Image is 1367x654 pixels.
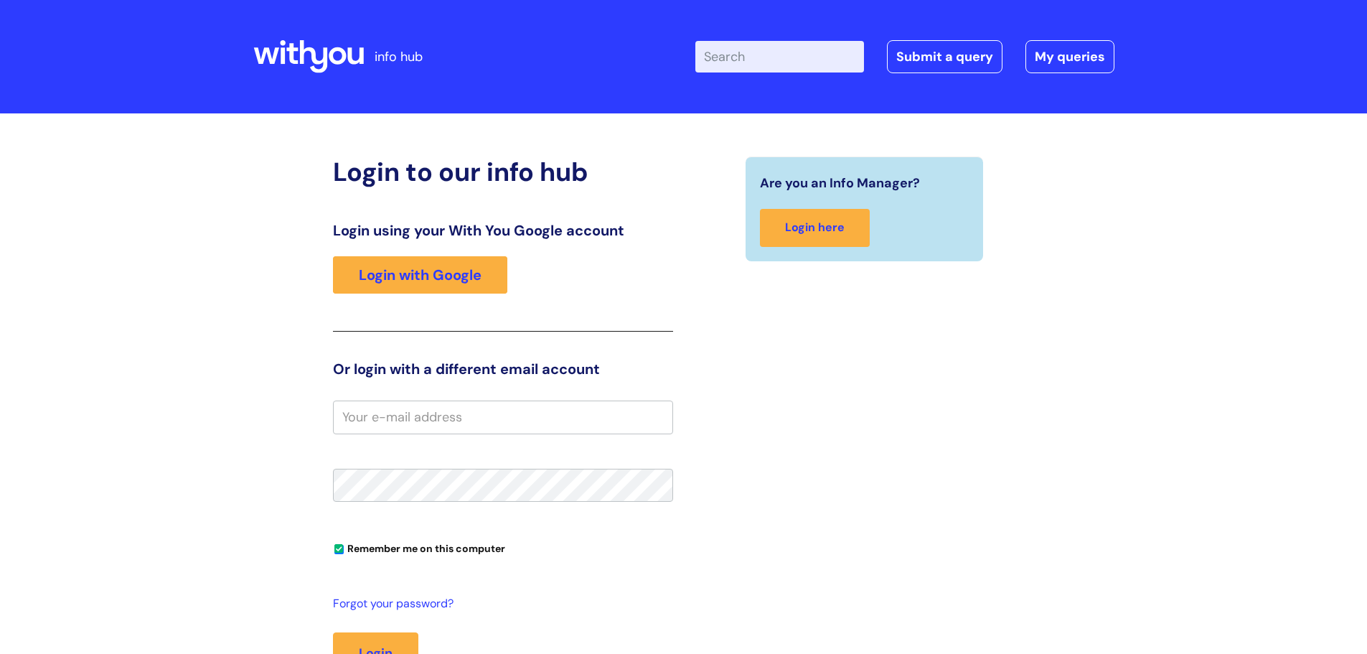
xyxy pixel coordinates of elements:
span: Are you an Info Manager? [760,172,920,195]
a: Login with Google [333,256,507,294]
label: Remember me on this computer [333,539,505,555]
input: Your e-mail address [333,401,673,434]
input: Remember me on this computer [334,545,344,554]
h2: Login to our info hub [333,157,673,187]
a: My queries [1025,40,1114,73]
p: info hub [375,45,423,68]
h3: Or login with a different email account [333,360,673,378]
div: You can uncheck this option if you're logging in from a shared device [333,536,673,559]
a: Forgot your password? [333,594,666,615]
input: Search [695,41,864,73]
a: Submit a query [887,40,1002,73]
a: Login here [760,209,870,247]
h3: Login using your With You Google account [333,222,673,239]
